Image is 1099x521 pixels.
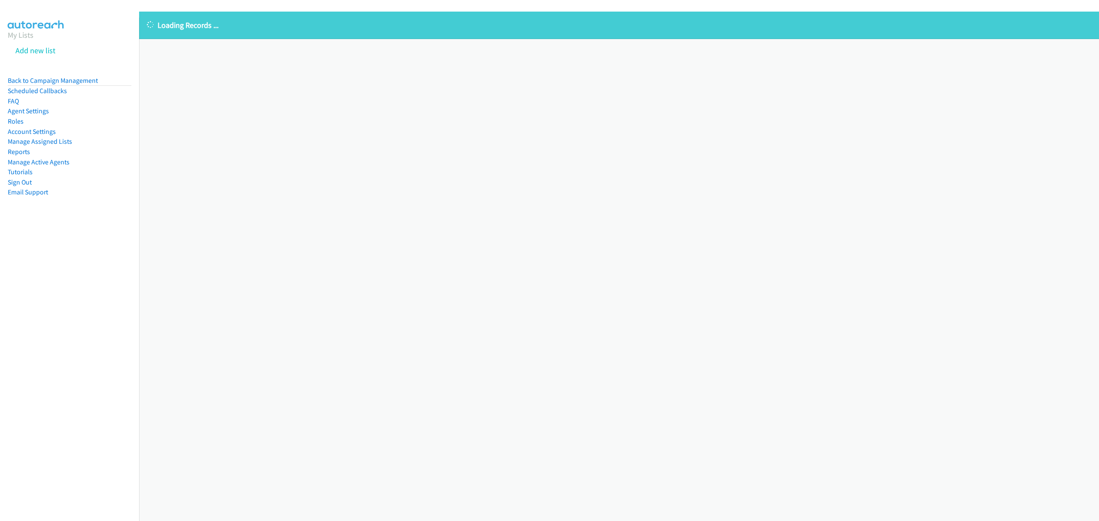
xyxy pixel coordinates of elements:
a: Scheduled Callbacks [8,87,67,95]
a: Roles [8,117,24,125]
a: Tutorials [8,168,33,176]
a: Reports [8,148,30,156]
a: Agent Settings [8,107,49,115]
a: Add new list [15,45,55,55]
a: Manage Active Agents [8,158,70,166]
a: Manage Assigned Lists [8,137,72,145]
a: FAQ [8,97,19,105]
a: Back to Campaign Management [8,76,98,85]
a: My Lists [8,30,33,40]
a: Account Settings [8,127,56,136]
a: Sign Out [8,178,32,186]
p: Loading Records ... [147,19,1091,31]
a: Email Support [8,188,48,196]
